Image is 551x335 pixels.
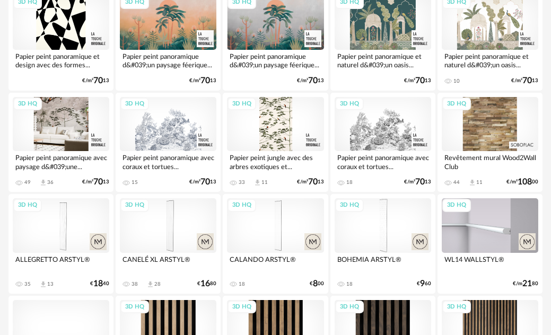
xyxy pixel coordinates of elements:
[308,179,318,186] span: 70
[438,93,543,192] a: 3D HQ Revêtement mural Wood2Wall Club 44 Download icon 11 €/m²10800
[404,77,431,84] div: €/m² 13
[239,281,245,287] div: 18
[438,194,543,293] a: 3D HQ WL14 WALLSTYL® €/m2180
[200,179,210,186] span: 70
[120,199,149,212] div: 3D HQ
[335,151,431,172] div: Papier peint panoramique avec coraux et tortues...
[239,179,245,186] div: 33
[120,50,216,71] div: Papier peint panoramique d&#039;un paysage féerique...
[506,179,538,186] div: €/m² 00
[13,253,109,274] div: ALLEGRETTO ARSTYL®
[200,77,210,84] span: 70
[116,93,221,192] a: 3D HQ Papier peint panoramique avec coraux et tortues... 15 €/m²7013
[330,93,435,192] a: 3D HQ Papier peint panoramique avec coraux et tortues... 18 €/m²7013
[518,179,532,186] span: 108
[453,179,460,186] div: 44
[468,179,476,187] span: Download icon
[132,179,138,186] div: 15
[310,280,324,287] div: € 00
[90,280,109,287] div: € 40
[442,301,471,314] div: 3D HQ
[8,194,113,293] a: 3D HQ ALLEGRETTO ARSTYL® 35 Download icon 13 €1840
[82,77,109,84] div: €/m² 13
[335,98,364,111] div: 3D HQ
[335,50,431,71] div: Papier peint panoramique et naturel d&#039;un oasis...
[132,281,138,287] div: 38
[13,50,109,71] div: Papier peint panoramique et design avec des formes...
[511,77,538,84] div: €/m² 13
[189,179,216,186] div: €/m² 13
[415,179,425,186] span: 70
[13,98,42,111] div: 3D HQ
[335,253,431,274] div: BOHEMIA ARSTYL®
[189,77,216,84] div: €/m² 13
[197,280,216,287] div: € 80
[8,93,113,192] a: 3D HQ Papier peint panoramique avec paysage d&#039;une... 49 Download icon 36 €/m²7013
[154,281,161,287] div: 28
[335,199,364,212] div: 3D HQ
[308,77,318,84] span: 70
[120,151,216,172] div: Papier peint panoramique avec coraux et tortues...
[313,280,318,287] span: 8
[228,98,256,111] div: 3D HQ
[404,179,431,186] div: €/m² 13
[442,50,538,71] div: Papier peint panoramique et naturel d&#039;un oasis...
[24,179,31,186] div: 49
[24,281,31,287] div: 35
[513,280,538,287] div: €/m 80
[227,50,323,71] div: Papier peint panoramique d&#039;un paysage féerique...
[120,98,149,111] div: 3D HQ
[453,78,460,84] div: 10
[223,194,328,293] a: 3D HQ CALANDO ARSTYL® 18 €800
[228,199,256,212] div: 3D HQ
[146,280,154,288] span: Download icon
[13,151,109,172] div: Papier peint panoramique avec paysage d&#039;une...
[442,253,538,274] div: WL14 WALLSTYL®
[39,280,47,288] span: Download icon
[297,179,324,186] div: €/m² 13
[223,93,328,192] a: 3D HQ Papier peint jungle avec des arbres exotiques et... 33 Download icon 11 €/m²7013
[13,199,42,212] div: 3D HQ
[442,98,471,111] div: 3D HQ
[120,301,149,314] div: 3D HQ
[476,179,483,186] div: 11
[39,179,47,187] span: Download icon
[522,77,532,84] span: 70
[227,151,323,172] div: Papier peint jungle avec des arbres exotiques et...
[227,253,323,274] div: CALANDO ARSTYL®
[417,280,431,287] div: € 60
[335,301,364,314] div: 3D HQ
[93,179,103,186] span: 70
[442,151,538,172] div: Revêtement mural Wood2Wall Club
[442,199,471,212] div: 3D HQ
[82,179,109,186] div: €/m² 13
[346,281,353,287] div: 18
[346,179,353,186] div: 18
[228,301,256,314] div: 3D HQ
[120,253,216,274] div: CANELÉ XL ARSTYL®
[200,280,210,287] span: 16
[261,179,268,186] div: 11
[415,77,425,84] span: 70
[93,280,103,287] span: 18
[47,179,54,186] div: 36
[522,280,532,287] span: 21
[93,77,103,84] span: 70
[253,179,261,187] span: Download icon
[47,281,54,287] div: 13
[116,194,221,293] a: 3D HQ CANELÉ XL ARSTYL® 38 Download icon 28 €1680
[330,194,435,293] a: 3D HQ BOHEMIA ARSTYL® 18 €960
[297,77,324,84] div: €/m² 13
[420,280,425,287] span: 9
